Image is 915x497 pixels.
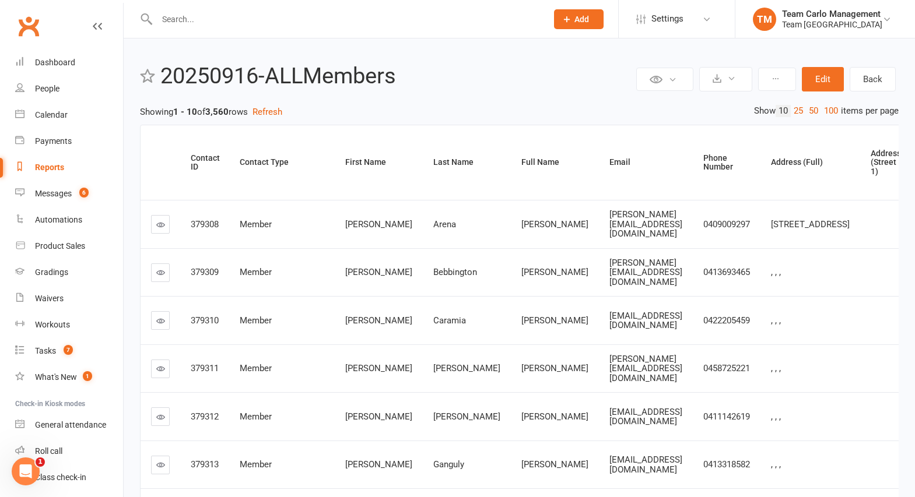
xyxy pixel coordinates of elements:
[12,457,40,485] iframe: Intercom live chat
[191,411,219,422] span: 379312
[35,346,56,355] div: Tasks
[191,267,219,277] span: 379309
[64,345,73,355] span: 7
[345,315,412,326] span: [PERSON_NAME]
[160,64,633,89] h2: 20250916-ALLMembers
[771,315,781,326] span: , , ,
[15,181,123,207] a: Messages 6
[35,110,68,119] div: Calendar
[240,459,272,470] span: Member
[771,459,781,470] span: , , ,
[15,102,123,128] a: Calendar
[433,158,502,167] div: Last Name
[15,464,123,491] a: Class kiosk mode
[15,76,123,102] a: People
[433,315,466,326] span: Caramia
[782,19,882,30] div: Team [GEOGRAPHIC_DATA]
[35,163,64,172] div: Reports
[240,315,272,326] span: Member
[240,363,272,373] span: Member
[140,105,899,119] div: Showing of rows
[433,267,477,277] span: Bebbington
[345,363,412,373] span: [PERSON_NAME]
[850,67,896,91] a: Back
[345,158,413,167] div: First Name
[15,438,123,464] a: Roll call
[35,446,62,456] div: Roll call
[15,128,123,154] a: Payments
[554,9,604,29] button: Add
[521,411,588,422] span: [PERSON_NAME]
[521,158,590,167] div: Full Name
[433,459,464,470] span: Ganguly
[609,454,682,475] span: [EMAIL_ADDRESS][DOMAIN_NAME]
[703,267,750,277] span: 0413693465
[821,105,841,117] a: 100
[609,258,682,287] span: [PERSON_NAME][EMAIL_ADDRESS][DOMAIN_NAME]
[14,12,43,41] a: Clubworx
[15,259,123,285] a: Gradings
[771,158,851,167] div: Address (Full)
[240,411,272,422] span: Member
[35,215,82,224] div: Automations
[521,267,588,277] span: [PERSON_NAME]
[35,241,85,251] div: Product Sales
[35,320,70,329] div: Workouts
[35,372,77,382] div: What's New
[609,354,682,383] span: [PERSON_NAME][EMAIL_ADDRESS][DOMAIN_NAME]
[35,267,68,277] div: Gradings
[15,285,123,312] a: Waivers
[15,312,123,338] a: Workouts
[191,154,220,172] div: Contact ID
[35,420,106,429] div: General attendance
[521,459,588,470] span: [PERSON_NAME]
[703,363,750,373] span: 0458725221
[15,207,123,233] a: Automations
[35,58,75,67] div: Dashboard
[35,84,59,93] div: People
[771,363,781,373] span: , , ,
[205,107,229,117] strong: 3,560
[771,267,781,277] span: , , ,
[153,11,539,27] input: Search...
[35,473,86,482] div: Class check-in
[345,411,412,422] span: [PERSON_NAME]
[35,136,72,146] div: Payments
[173,107,197,117] strong: 1 - 10
[35,294,64,303] div: Waivers
[345,459,412,470] span: [PERSON_NAME]
[521,315,588,326] span: [PERSON_NAME]
[240,158,325,167] div: Contact Type
[771,411,781,422] span: , , ,
[79,188,89,198] span: 6
[791,105,806,117] a: 25
[15,154,123,181] a: Reports
[771,219,850,230] span: [STREET_ADDRESS]
[253,105,282,119] button: Refresh
[433,411,500,422] span: [PERSON_NAME]
[191,459,219,470] span: 379313
[806,105,821,117] a: 50
[345,219,412,230] span: [PERSON_NAME]
[703,411,750,422] span: 0411142619
[240,267,272,277] span: Member
[871,149,901,176] div: Address (Street 1)
[609,158,683,167] div: Email
[15,233,123,259] a: Product Sales
[191,219,219,230] span: 379308
[191,363,219,373] span: 379311
[703,154,751,172] div: Phone Number
[345,267,412,277] span: [PERSON_NAME]
[753,8,776,31] div: TM
[609,311,682,331] span: [EMAIL_ADDRESS][DOMAIN_NAME]
[433,363,500,373] span: [PERSON_NAME]
[240,219,272,230] span: Member
[703,459,750,470] span: 0413318582
[703,315,750,326] span: 0422205459
[782,9,882,19] div: Team Carlo Management
[35,189,72,198] div: Messages
[754,105,899,117] div: Show items per page
[433,219,456,230] span: Arena
[609,407,682,427] span: [EMAIL_ADDRESS][DOMAIN_NAME]
[703,219,750,230] span: 0409009297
